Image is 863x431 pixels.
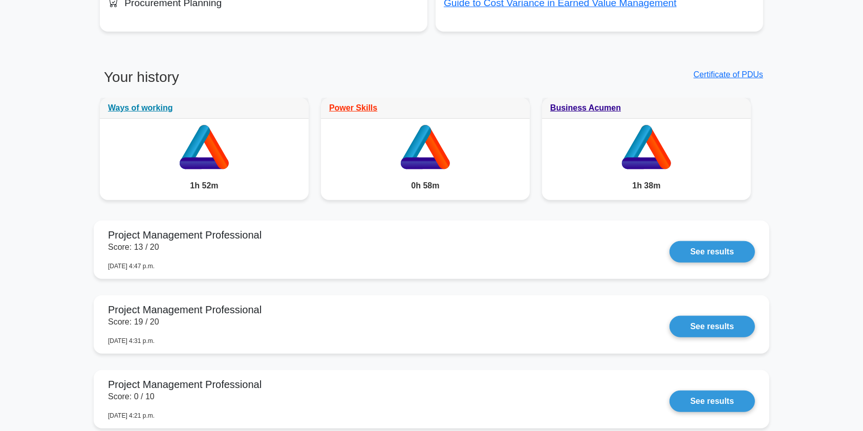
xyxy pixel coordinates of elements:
[550,103,621,112] a: Business Acumen
[100,69,425,94] h3: Your history
[670,316,755,337] a: See results
[321,171,530,200] div: 0h 58m
[542,171,751,200] div: 1h 38m
[329,103,377,112] a: Power Skills
[100,171,309,200] div: 1h 52m
[108,103,173,112] a: Ways of working
[670,391,755,412] a: See results
[670,241,755,263] a: See results
[694,70,763,79] a: Certificate of PDUs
